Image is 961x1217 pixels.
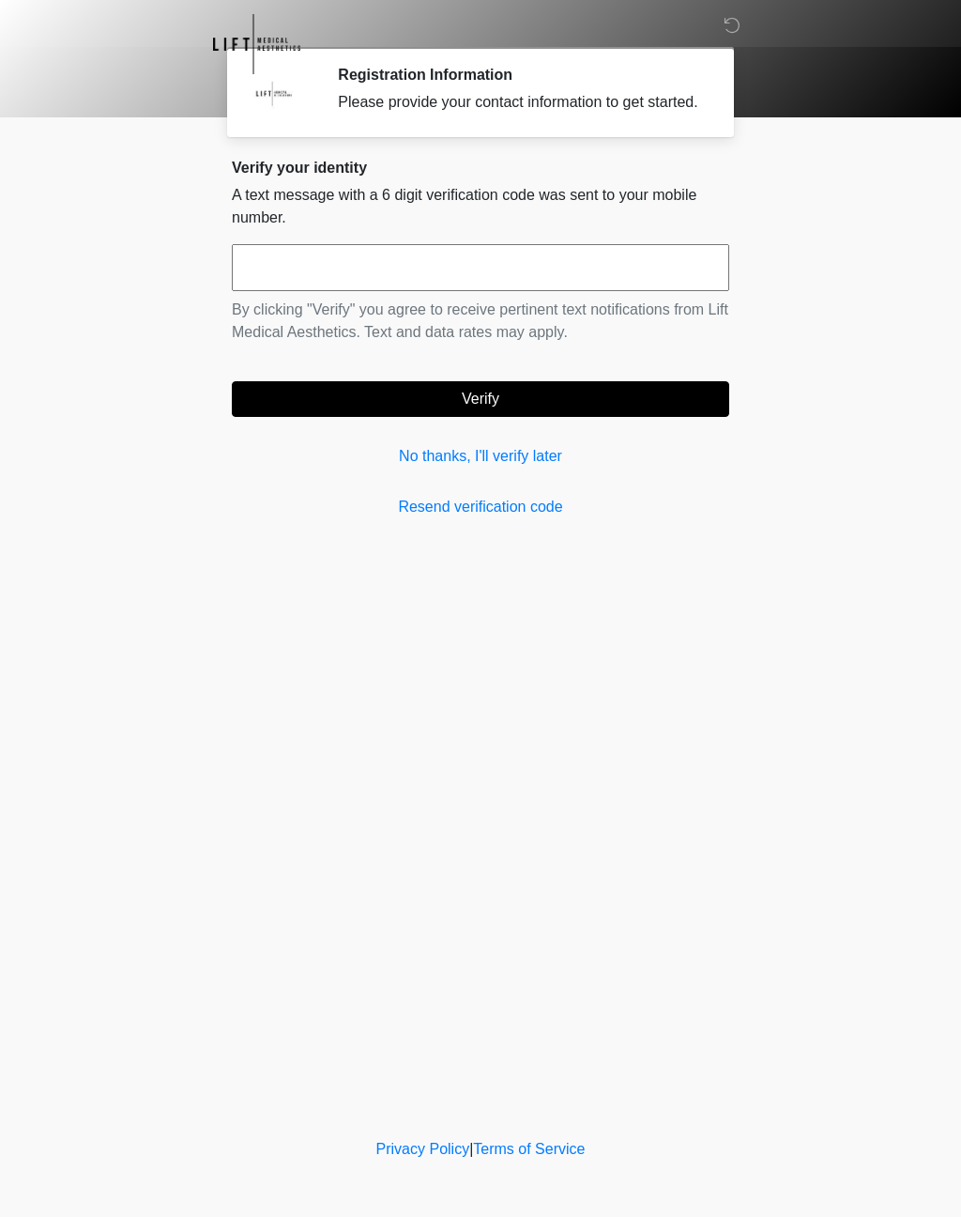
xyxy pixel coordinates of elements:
a: Privacy Policy [376,1141,470,1157]
p: A text message with a 6 digit verification code was sent to your mobile number. [232,184,729,229]
a: | [469,1141,473,1157]
h2: Verify your identity [232,159,729,177]
img: Lift Medical Aesthetics Logo [213,14,300,74]
a: No thanks, I'll verify later [232,445,729,468]
a: Terms of Service [473,1141,585,1157]
img: Agent Avatar [246,66,302,122]
button: Verify [232,381,729,417]
a: Resend verification code [232,496,729,518]
div: Please provide your contact information to get started. [338,91,701,114]
p: By clicking "Verify" you agree to receive pertinent text notifications from Lift Medical Aestheti... [232,299,729,344]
